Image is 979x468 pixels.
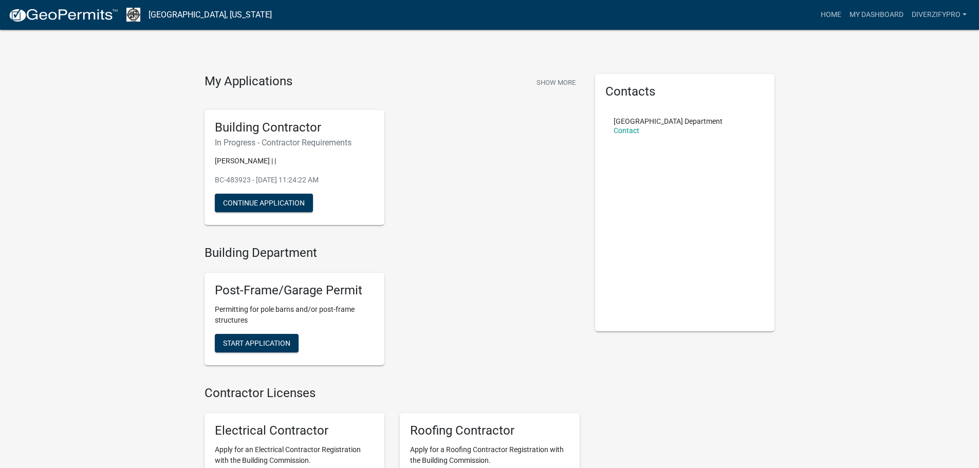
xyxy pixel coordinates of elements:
[205,246,580,260] h4: Building Department
[223,339,290,347] span: Start Application
[614,126,639,135] a: Contact
[605,84,765,99] h5: Contacts
[845,5,908,25] a: My Dashboard
[215,444,374,466] p: Apply for an Electrical Contractor Registration with the Building Commission.
[532,74,580,91] button: Show More
[215,175,374,185] p: BC-483923 - [DATE] 11:24:22 AM
[149,6,272,24] a: [GEOGRAPHIC_DATA], [US_STATE]
[215,423,374,438] h5: Electrical Contractor
[215,334,299,352] button: Start Application
[205,386,580,401] h4: Contractor Licenses
[205,74,292,89] h4: My Applications
[908,5,971,25] a: DIVERZIFYPRO
[215,304,374,326] p: Permitting for pole barns and/or post-frame structures
[215,156,374,166] p: [PERSON_NAME] | |
[410,423,569,438] h5: Roofing Contractor
[215,138,374,147] h6: In Progress - Contractor Requirements
[215,194,313,212] button: Continue Application
[126,8,140,22] img: Newton County, Indiana
[410,444,569,466] p: Apply for a Roofing Contractor Registration with the Building Commission.
[817,5,845,25] a: Home
[215,283,374,298] h5: Post-Frame/Garage Permit
[614,118,723,125] p: [GEOGRAPHIC_DATA] Department
[215,120,374,135] h5: Building Contractor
